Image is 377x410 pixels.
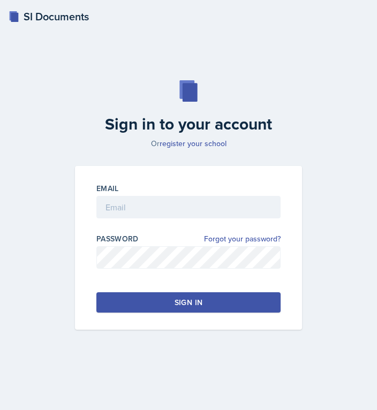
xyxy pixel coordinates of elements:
label: Email [96,183,119,194]
div: Sign in [175,297,202,308]
p: Or [69,138,308,149]
input: Email [96,196,281,218]
label: Password [96,233,139,244]
button: Sign in [96,292,281,313]
a: register your school [160,138,227,149]
h2: Sign in to your account [69,115,308,134]
a: SI Documents [9,9,89,25]
a: Forgot your password? [204,233,281,245]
